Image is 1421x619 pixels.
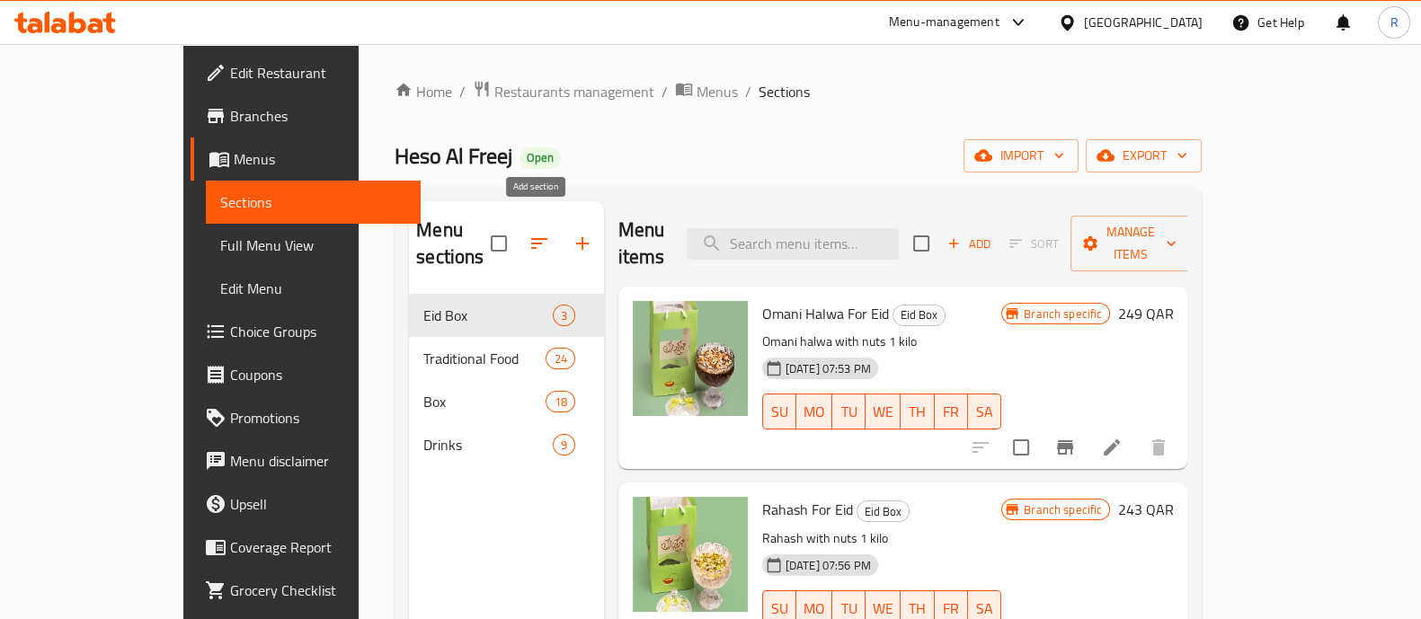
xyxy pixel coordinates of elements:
button: import [964,139,1079,172]
span: Select section first [998,230,1070,258]
a: Coupons [191,353,421,396]
span: Open [520,150,561,165]
span: 3 [554,307,574,324]
a: Menus [675,80,738,103]
img: ‏Omani Halwa For Eid [633,301,748,416]
button: Branch-specific-item [1044,426,1087,469]
span: Menus [697,81,738,102]
span: Sections [759,81,810,102]
div: items [546,391,574,412]
button: MO [796,394,832,429]
div: Eid Box3 [409,294,604,337]
span: SU [770,399,789,425]
span: Restaurants management [494,81,654,102]
div: [GEOGRAPHIC_DATA] [1084,13,1203,32]
nav: Menu sections [409,287,604,473]
button: FR [935,394,968,429]
div: Eid Box [893,305,946,326]
span: Select to update [1002,429,1040,466]
button: TU [832,394,866,429]
span: Eid Box [857,501,909,522]
h6: 249 QAR [1117,301,1173,326]
div: items [553,434,575,455]
span: Add item [940,230,998,258]
span: Branch specific [1017,305,1109,323]
span: Traditional Food [423,348,546,369]
span: TU [839,399,858,425]
span: Coupons [230,364,406,385]
div: items [553,305,575,326]
span: TH [908,399,927,425]
a: Coverage Report [191,526,421,569]
span: MO [804,399,825,425]
li: / [662,81,668,102]
div: Traditional Food24 [409,337,604,380]
a: Menu disclaimer [191,439,421,482]
button: WE [866,394,901,429]
div: Drinks9 [409,423,604,466]
h2: Menu sections [416,217,491,270]
div: Menu-management [889,12,999,33]
span: Branch specific [1017,501,1109,518]
a: Grocery Checklist [191,569,421,612]
span: Grocery Checklist [230,579,406,601]
span: Edit Restaurant [230,62,406,84]
span: Menus [234,148,406,170]
a: Restaurants management [473,80,654,103]
span: FR [942,399,961,425]
span: SA [975,399,994,425]
li: / [745,81,751,102]
span: [DATE] 07:56 PM [778,557,878,574]
span: Choice Groups [230,321,406,342]
span: 9 [554,437,574,454]
span: export [1100,145,1187,167]
a: Home [395,81,452,102]
span: Branches [230,105,406,127]
span: Sort sections [518,222,561,265]
div: Box18 [409,380,604,423]
a: Edit menu item [1101,437,1123,458]
span: 18 [546,394,573,411]
input: search [687,228,899,260]
span: Select section [902,225,940,262]
span: Promotions [230,407,406,429]
span: Upsell [230,493,406,515]
a: Sections [206,181,421,224]
button: SU [762,394,796,429]
a: Menus [191,137,421,181]
span: Select all sections [480,225,518,262]
nav: breadcrumb [395,80,1202,103]
span: R [1390,13,1398,32]
span: Rahash For Eid [762,496,853,523]
button: Add [940,230,998,258]
span: Full Menu View [220,234,406,256]
span: Menu disclaimer [230,450,406,472]
p: Omani halwa with nuts 1 kilo [762,331,1001,353]
span: [DATE] 07:53 PM [778,360,878,377]
a: Choice Groups [191,310,421,353]
div: Open [520,147,561,169]
a: Promotions [191,396,421,439]
span: Eid Box [423,305,552,326]
span: 24 [546,350,573,367]
h6: 243 QAR [1117,497,1173,522]
span: Heso Al Freej [395,136,512,176]
button: Manage items [1070,216,1191,271]
span: Add [945,234,993,254]
a: Branches [191,94,421,137]
button: TH [901,394,934,429]
span: Drinks [423,434,552,455]
span: Coverage Report [230,536,406,558]
h2: Menu items [618,217,665,270]
span: WE [873,399,893,425]
div: Eid Box [857,500,910,522]
button: export [1086,139,1202,172]
a: Edit Menu [206,267,421,310]
a: Upsell [191,482,421,526]
p: Rahash with nuts 1 kilo [762,527,1001,550]
li: / [459,81,466,102]
span: ‏Omani Halwa For Eid [762,300,889,327]
a: Edit Restaurant [191,51,421,94]
span: Box [423,391,546,412]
